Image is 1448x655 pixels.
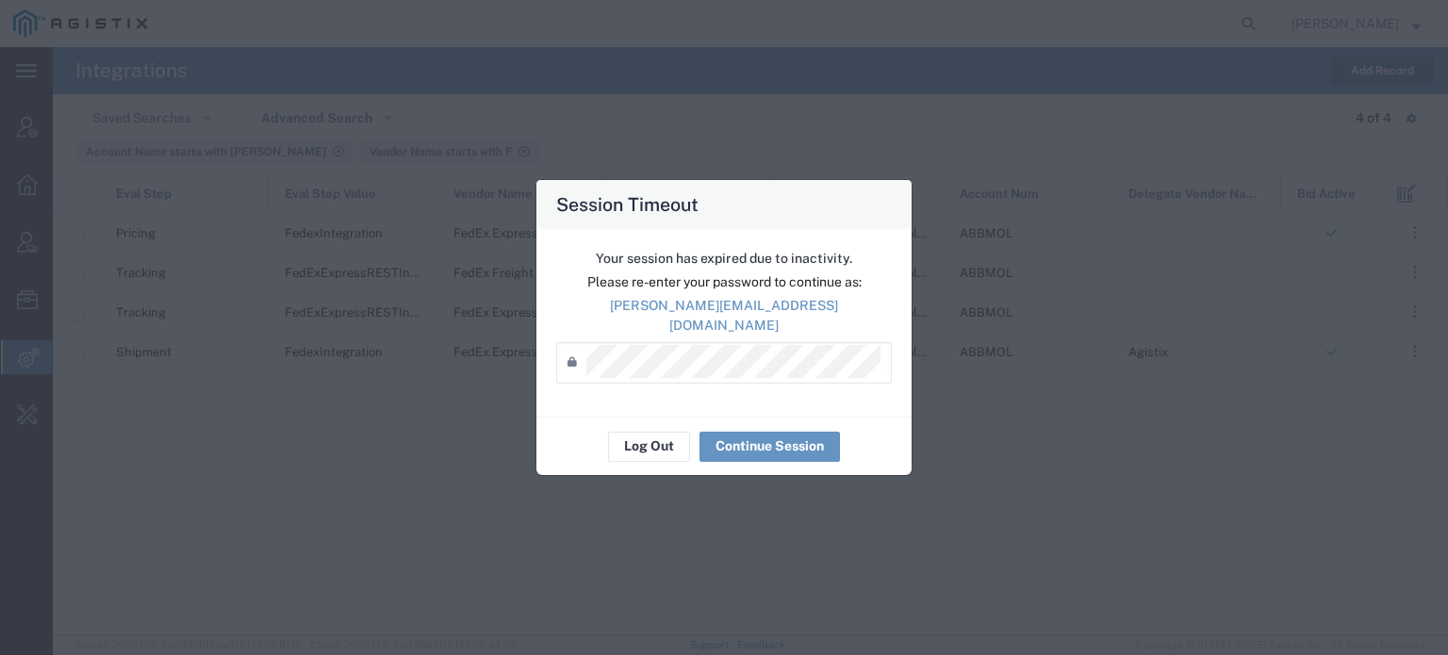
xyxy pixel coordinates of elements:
h4: Session Timeout [556,190,699,218]
button: Continue Session [699,432,840,462]
p: Please re-enter your password to continue as: [556,272,892,292]
p: Your session has expired due to inactivity. [556,249,892,269]
button: Log Out [608,432,690,462]
p: [PERSON_NAME][EMAIL_ADDRESS][DOMAIN_NAME] [556,296,892,336]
